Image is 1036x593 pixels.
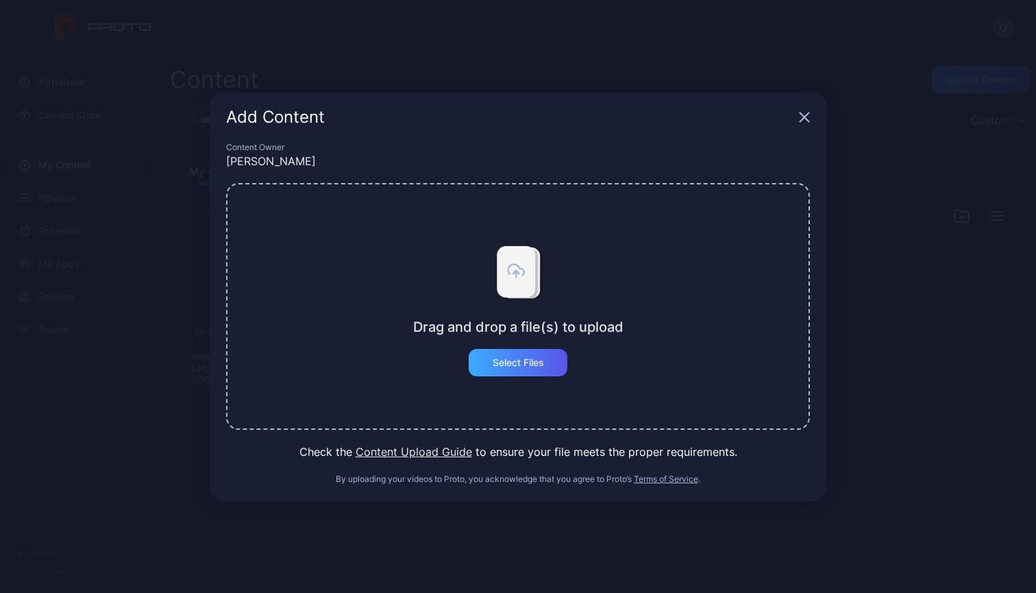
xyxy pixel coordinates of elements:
[413,319,624,335] div: Drag and drop a file(s) to upload
[226,142,810,153] div: Content Owner
[469,349,567,376] button: Select Files
[226,444,810,460] div: Check the to ensure your file meets the proper requirements.
[226,474,810,485] div: By uploading your videos to Proto, you acknowledge that you agree to Proto’s .
[226,109,793,125] div: Add Content
[226,153,810,169] div: [PERSON_NAME]
[634,474,698,485] button: Terms of Service
[493,357,544,368] div: Select Files
[356,444,472,460] button: Content Upload Guide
